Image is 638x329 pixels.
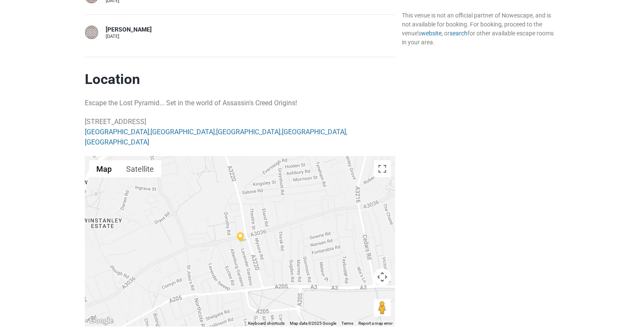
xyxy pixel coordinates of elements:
button: Drag Pegman onto the map to open Street View [374,299,391,316]
a: [GEOGRAPHIC_DATA] [216,128,280,136]
div: [DATE] [106,34,152,39]
button: Map camera controls [374,268,391,286]
a: [GEOGRAPHIC_DATA] [282,128,346,136]
a: Terms (opens in new tab) [341,321,353,326]
a: website [421,30,442,37]
span: Map data ©2025 Google [290,321,336,326]
div: This venue is not an official partner of Nowescape, and is not available for booking. For booking... [402,11,554,47]
div: [PERSON_NAME] [106,26,152,34]
a: [GEOGRAPHIC_DATA] [85,138,149,146]
img: Google [87,315,115,326]
a: search [450,30,468,37]
button: Show satellite imagery [119,160,161,177]
a: [GEOGRAPHIC_DATA] [150,128,215,136]
a: [GEOGRAPHIC_DATA] [85,128,149,136]
button: Keyboard shortcuts [248,320,285,326]
p: [STREET_ADDRESS] , , , , [85,117,395,147]
h2: Location [85,71,395,88]
a: Open this area in Google Maps (opens a new window) [87,315,115,326]
p: Escape the Lost Pyramid... Set in the world of Assassin's Creed Origins! [85,98,395,108]
button: Toggle fullscreen view [374,160,391,177]
button: Show street map [89,160,119,177]
a: Report a map error [358,321,393,326]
